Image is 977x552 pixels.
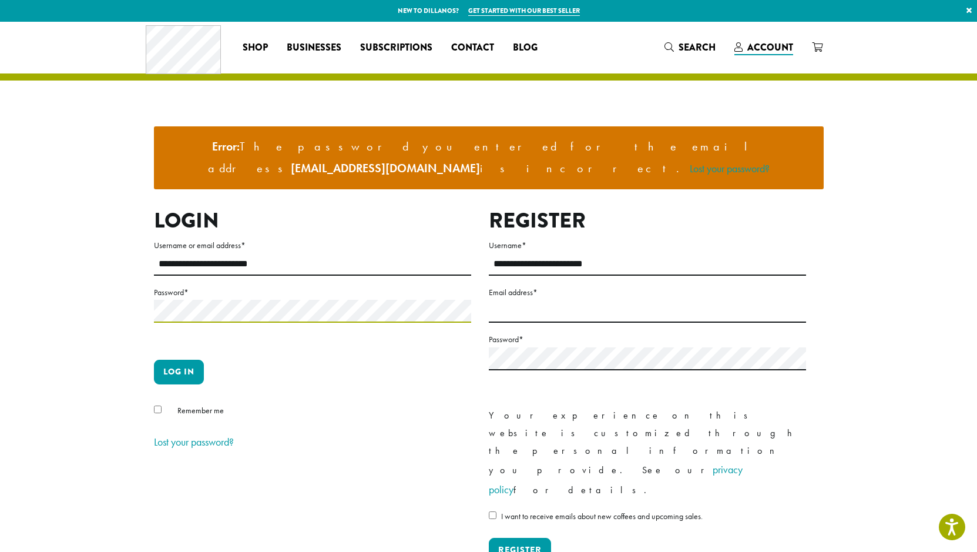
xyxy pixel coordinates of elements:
a: Get started with our best seller [468,6,580,16]
a: Lost your password? [690,162,770,175]
h2: Register [489,208,806,233]
span: Businesses [287,41,341,55]
label: Password [489,332,806,347]
span: Blog [513,41,538,55]
span: Shop [243,41,268,55]
strong: Error: [212,139,240,154]
span: Contact [451,41,494,55]
label: Password [154,285,471,300]
strong: [EMAIL_ADDRESS][DOMAIN_NAME] [291,160,480,176]
h2: Login [154,208,471,233]
p: Your experience on this website is customized through the personal information you provide. See o... [489,407,806,500]
a: Shop [233,38,277,57]
button: Log in [154,360,204,384]
span: Account [747,41,793,54]
span: Search [679,41,716,54]
span: I want to receive emails about new coffees and upcoming sales. [501,511,703,521]
label: Username or email address [154,238,471,253]
li: The password you entered for the email address is incorrect. [163,136,814,180]
input: I want to receive emails about new coffees and upcoming sales. [489,511,496,519]
label: Username [489,238,806,253]
span: Subscriptions [360,41,432,55]
span: Remember me [177,405,224,416]
a: Search [655,38,725,57]
label: Email address [489,285,806,300]
a: privacy policy [489,463,743,496]
a: Lost your password? [154,435,234,449]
